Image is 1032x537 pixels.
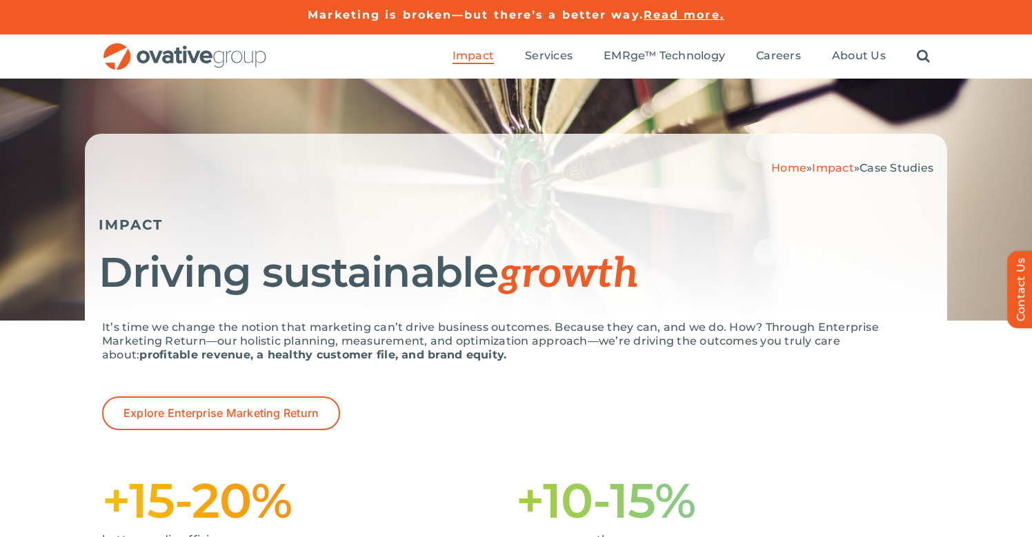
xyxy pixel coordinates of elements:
[123,407,319,420] span: Explore Enterprise Marketing Return
[453,49,494,64] a: Impact
[604,49,725,64] a: EMRge™ Technology
[525,49,573,64] a: Services
[453,34,930,79] nav: Menu
[917,49,930,64] a: Search
[832,49,886,64] a: About Us
[832,49,886,63] span: About Us
[102,41,268,54] a: OG_Full_horizontal_RGB
[99,250,933,296] h1: Driving sustainable
[812,161,853,174] a: Impact
[516,478,930,523] h1: +10-15%
[860,161,933,174] span: Case Studies
[498,250,639,299] span: growth
[102,478,516,523] h1: +15-20%
[756,49,801,63] span: Careers
[139,348,506,361] strong: profitable revenue, a healthy customer file, and brand equity.
[756,49,801,64] a: Careers
[771,161,933,174] span: » »
[644,8,724,21] a: Read more.
[308,8,644,21] a: Marketing is broken—but there’s a better way.
[102,396,340,430] a: Explore Enterprise Marketing Return
[102,321,930,362] p: It’s time we change the notion that marketing can’t drive business outcomes. Because they can, an...
[99,216,933,233] h5: IMPACT
[771,161,806,174] a: Home
[453,49,494,63] span: Impact
[525,49,573,63] span: Services
[604,49,725,63] span: EMRge™ Technology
